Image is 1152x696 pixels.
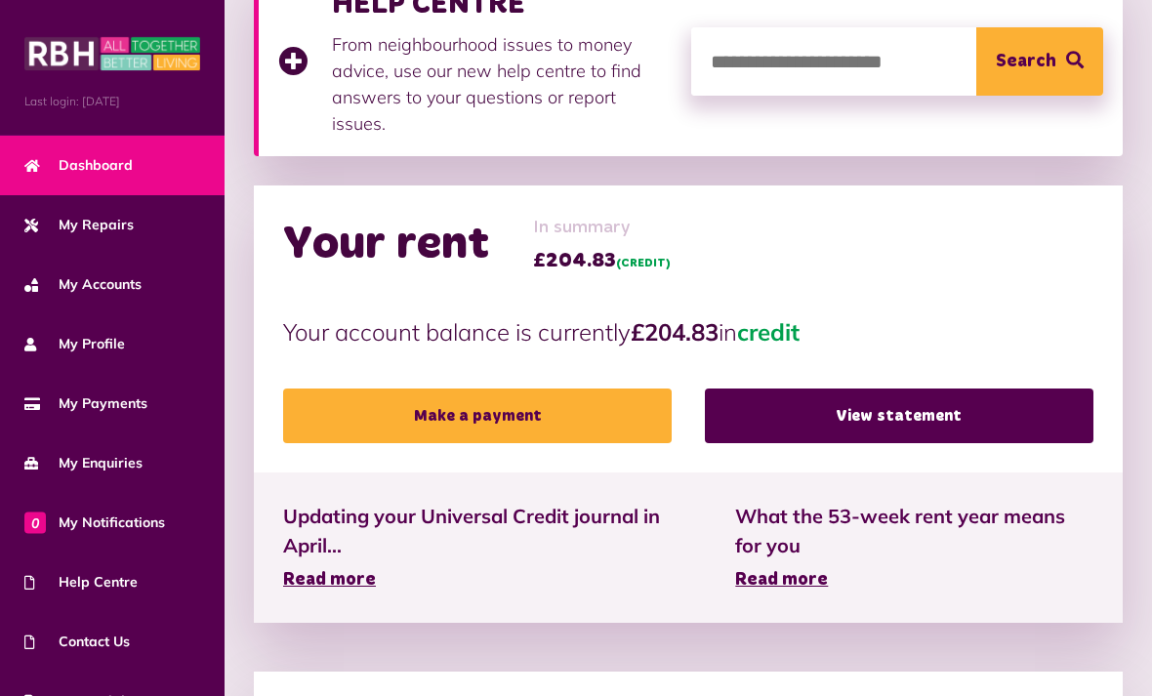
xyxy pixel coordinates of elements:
span: My Payments [24,393,147,414]
p: From neighbourhood issues to money advice, use our new help centre to find answers to your questi... [332,31,672,137]
span: credit [737,317,800,347]
span: 0 [24,512,46,533]
img: MyRBH [24,34,200,73]
span: In summary [533,215,671,241]
a: What the 53-week rent year means for you Read more [735,502,1093,594]
span: Read more [283,571,376,589]
span: Contact Us [24,632,130,652]
span: Dashboard [24,155,133,176]
button: Search [976,27,1103,96]
span: Read more [735,571,828,589]
a: Make a payment [283,389,672,443]
span: My Accounts [24,274,142,295]
strong: £204.83 [631,317,719,347]
a: Updating your Universal Credit journal in April... Read more [283,502,677,594]
span: My Profile [24,334,125,354]
span: Search [996,27,1056,96]
span: Updating your Universal Credit journal in April... [283,502,677,560]
span: My Enquiries [24,453,143,473]
span: Last login: [DATE] [24,93,200,110]
span: Help Centre [24,572,138,593]
span: £204.83 [533,246,671,275]
a: View statement [705,389,1093,443]
p: Your account balance is currently in [283,314,1093,349]
span: My Notifications [24,512,165,533]
h2: Your rent [283,217,489,273]
span: (CREDIT) [616,258,671,269]
span: My Repairs [24,215,134,235]
span: What the 53-week rent year means for you [735,502,1093,560]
